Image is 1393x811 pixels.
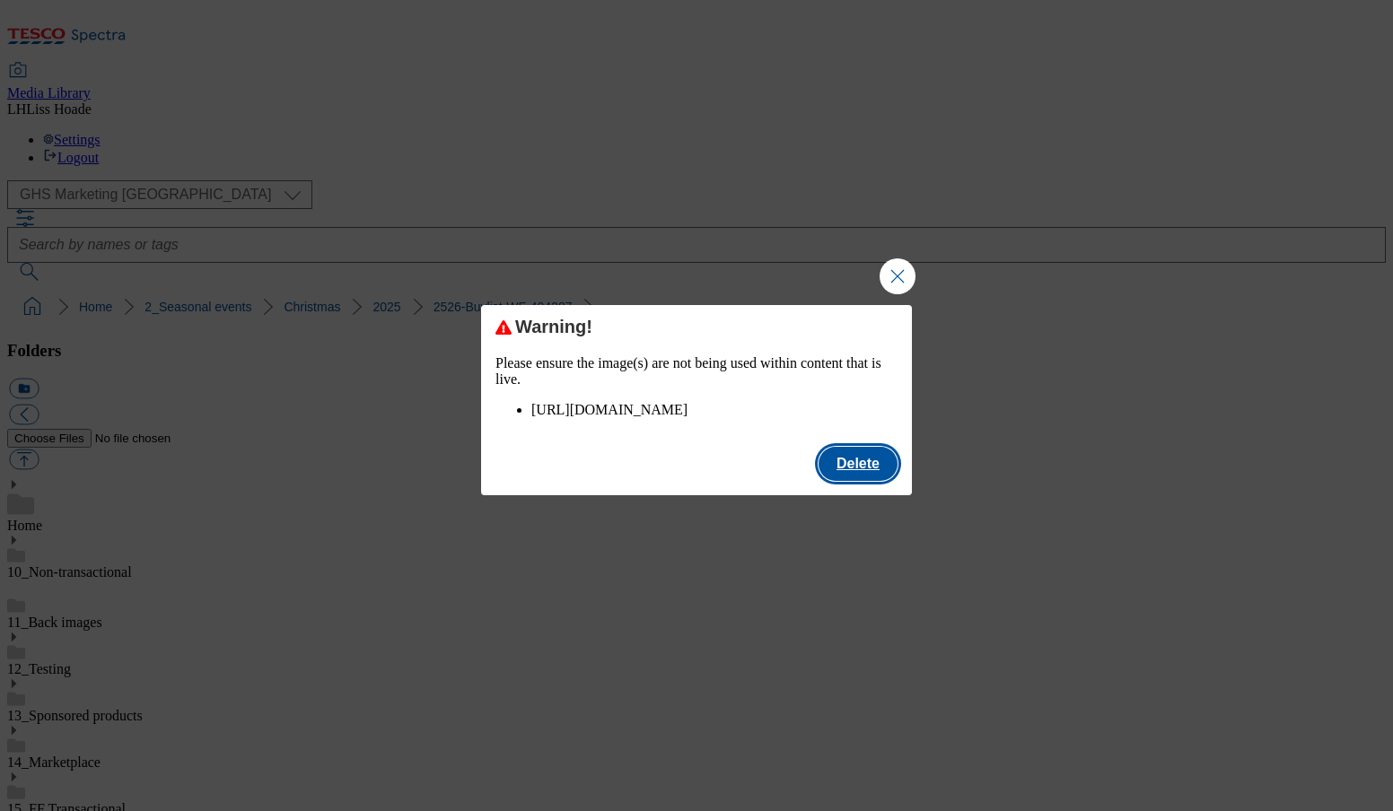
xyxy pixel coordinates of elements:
[880,258,916,294] button: Close Modal
[495,316,898,337] div: Warning!
[531,402,898,418] li: [URL][DOMAIN_NAME]
[819,447,898,481] button: Delete
[495,355,898,388] p: Please ensure the image(s) are not being used within content that is live.
[481,305,912,495] div: Modal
